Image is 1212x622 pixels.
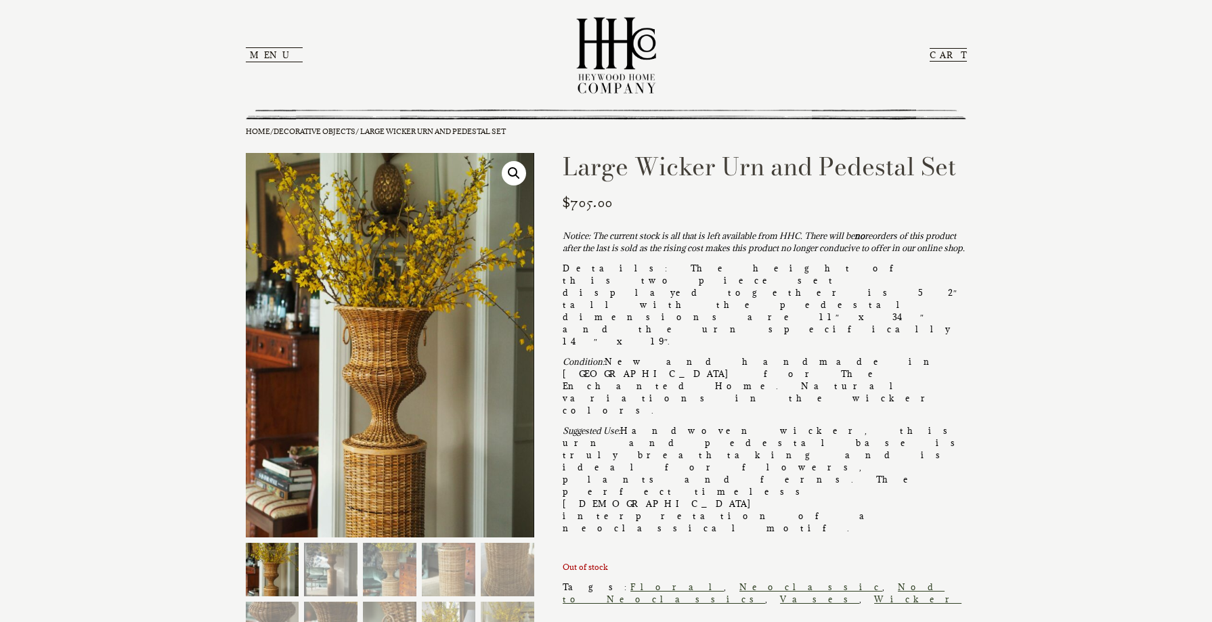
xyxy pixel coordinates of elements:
em: Condition: [563,356,605,367]
img: Heywood Home Company [565,7,667,103]
a: Home [246,127,270,136]
a: Decorative Objects [274,127,355,136]
img: Large Wicker Urn and Pedestal Set - Image 3 [363,543,416,596]
a: View full-screen image gallery [502,161,526,185]
bdi: 705.00 [563,194,612,213]
h1: Large Wicker Urn and Pedestal Set [563,153,966,180]
img: Large Wicker Urn and Pedestal Set [246,153,534,537]
a: Nod to Neoclassics [563,581,945,604]
a: Neoclassic [739,581,882,592]
a: Floral [630,581,724,592]
strong: no [854,230,865,241]
img: Large Wicker Urn and Pedestal Set - Image 5 [481,543,534,596]
span: $ [563,194,570,213]
p: New and handmade in [GEOGRAPHIC_DATA] for The Enchanted Home. Natural variations in the wicker co... [563,355,966,416]
p: Details: The height of this two piece set displayed together is 52″ tall with the pedestal dimens... [563,262,966,347]
i: Notice: The current stock is all that is left available from HHC. There will be reorders of this ... [563,230,965,253]
p: Out of stock [563,562,966,573]
a: Vases [780,594,859,604]
p: Handwoven wicker, this urn and pedestal base is truly breathtaking and is ideal for flowers, plan... [563,424,966,534]
img: Large Wicker Urn and Pedestal Set - Image 2 [304,543,358,596]
nav: Breadcrumb [246,127,967,137]
a: Wicker [874,594,961,604]
span: Tags: , , , , [563,581,961,604]
img: Large Wicker Urn and Pedestal Set - Image 2 [534,153,822,537]
em: Suggested Use: [563,425,620,436]
button: Menu [246,47,303,62]
img: Large Wicker Urn and Pedestal Set [246,543,299,596]
a: CART [930,48,967,62]
img: Large Wicker Urn and Pedestal Set - Image 4 [422,543,475,596]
